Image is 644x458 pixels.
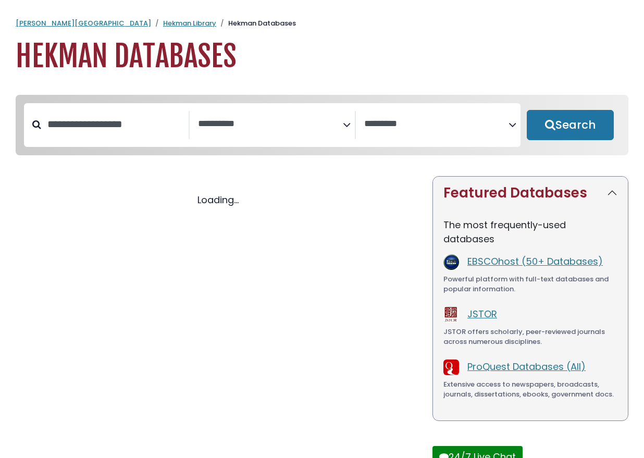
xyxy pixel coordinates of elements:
div: JSTOR offers scholarly, peer-reviewed journals across numerous disciplines. [443,327,617,347]
a: EBSCOhost (50+ Databases) [467,255,603,268]
li: Hekman Databases [216,18,296,29]
div: Powerful platform with full-text databases and popular information. [443,274,617,294]
p: The most frequently-used databases [443,218,617,246]
button: Submit for Search Results [527,110,614,140]
div: Extensive access to newspapers, broadcasts, journals, dissertations, ebooks, government docs. [443,379,617,400]
nav: breadcrumb [16,18,628,29]
a: JSTOR [467,307,497,320]
a: [PERSON_NAME][GEOGRAPHIC_DATA] [16,18,151,28]
nav: Search filters [16,95,628,155]
textarea: Search [198,119,342,130]
textarea: Search [364,119,509,130]
button: Featured Databases [433,177,628,209]
a: ProQuest Databases (All) [467,360,586,373]
a: Hekman Library [163,18,216,28]
h1: Hekman Databases [16,39,628,74]
input: Search database by title or keyword [41,116,189,133]
div: Loading... [16,193,420,207]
